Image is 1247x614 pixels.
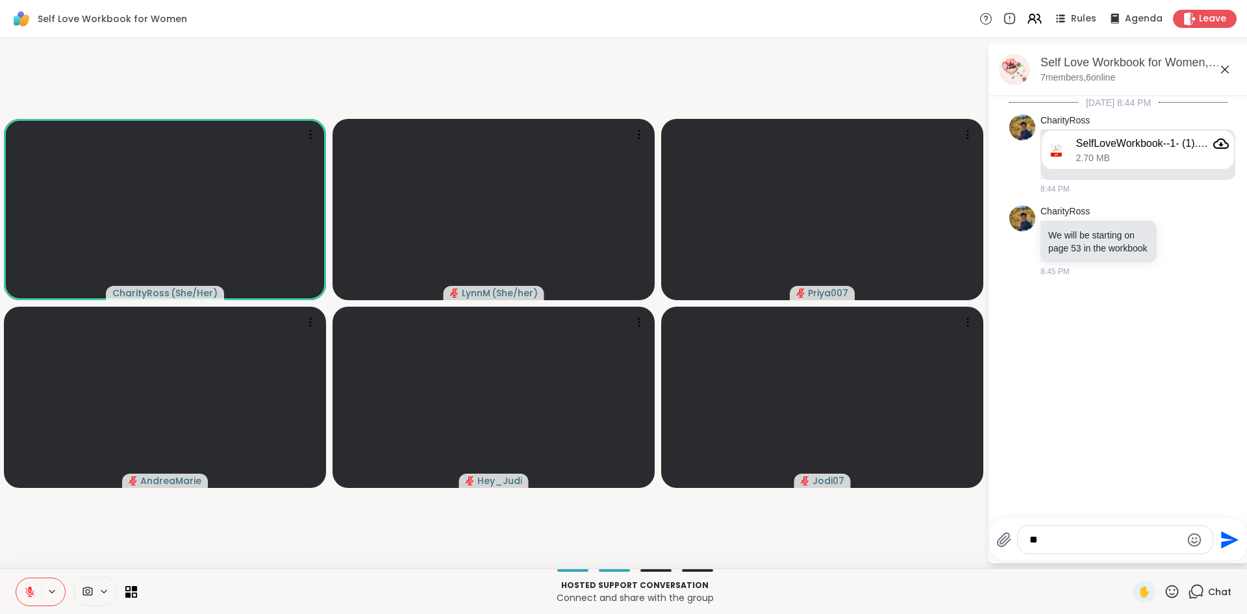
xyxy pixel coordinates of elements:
p: We will be starting on page 53 in the workbook [1048,229,1149,255]
img: https://sharewell-space-live.sfo3.digitaloceanspaces.com/user-generated/d0fef3f8-78cb-4349-b608-1... [1009,114,1035,140]
span: ✋ [1138,584,1151,600]
span: Rules [1071,12,1096,25]
div: SelfLoveWorkbook--1- (1).pdf [1076,137,1208,150]
div: Self Love Workbook for Women, [DATE] [1040,55,1238,71]
span: Agenda [1125,12,1163,25]
button: Emoji picker [1187,532,1202,548]
p: 7 members, 6 online [1040,71,1115,84]
span: ( She/Her ) [171,287,218,300]
img: Self Love Workbook for Women, Oct 09 [999,54,1030,85]
span: Hey_Judi [477,474,522,487]
p: Connect and share with the group [145,591,1125,604]
span: AndreaMarie [140,474,201,487]
span: audio-muted [466,476,475,485]
a: Attachment [1213,136,1229,151]
span: LynnM [462,287,490,300]
img: ShareWell Logomark [10,8,32,30]
span: ( She/her ) [492,287,538,300]
span: audio-muted [801,476,810,485]
span: Self Love Workbook for Women [38,12,187,25]
span: Leave [1199,12,1226,25]
span: CharityRoss [112,287,170,300]
textarea: Type your message [1029,533,1181,546]
a: CharityRoss [1040,114,1090,127]
img: https://sharewell-space-live.sfo3.digitaloceanspaces.com/user-generated/d0fef3f8-78cb-4349-b608-1... [1009,205,1035,231]
a: CharityRoss [1040,205,1090,218]
button: Send [1213,525,1242,554]
span: Jodi07 [812,474,844,487]
p: Hosted support conversation [145,580,1125,591]
span: Priya007 [808,287,848,300]
span: 8:44 PM [1040,183,1070,195]
span: audio-muted [450,288,459,298]
span: 8:45 PM [1040,266,1070,277]
span: audio-muted [796,288,805,298]
span: 2.70 MB [1076,153,1110,164]
span: audio-muted [129,476,138,485]
span: [DATE] 8:44 PM [1078,96,1159,109]
span: Chat [1208,585,1231,598]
